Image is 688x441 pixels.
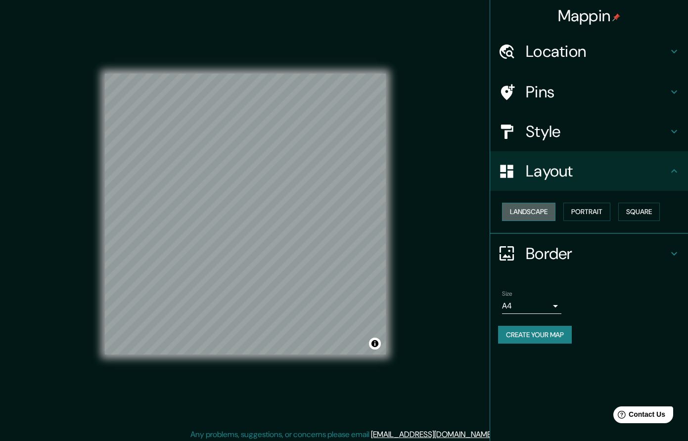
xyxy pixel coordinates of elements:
img: pin-icon.png [612,13,620,21]
div: Pins [490,72,688,112]
a: [EMAIL_ADDRESS][DOMAIN_NAME] [371,429,493,440]
p: Any problems, suggestions, or concerns please email . [190,429,495,441]
div: A4 [502,298,561,314]
h4: Mappin [558,6,621,26]
div: Style [490,112,688,151]
button: Portrait [563,203,610,221]
canvas: Map [105,74,386,354]
div: Layout [490,151,688,191]
button: Square [618,203,660,221]
h4: Style [526,122,668,141]
h4: Border [526,244,668,264]
button: Landscape [502,203,555,221]
h4: Pins [526,82,668,102]
label: Size [502,289,512,298]
iframe: Help widget launcher [600,402,677,430]
button: Create your map [498,326,572,344]
button: Toggle attribution [369,338,381,350]
div: Location [490,32,688,71]
div: Border [490,234,688,273]
h4: Layout [526,161,668,181]
h4: Location [526,42,668,61]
